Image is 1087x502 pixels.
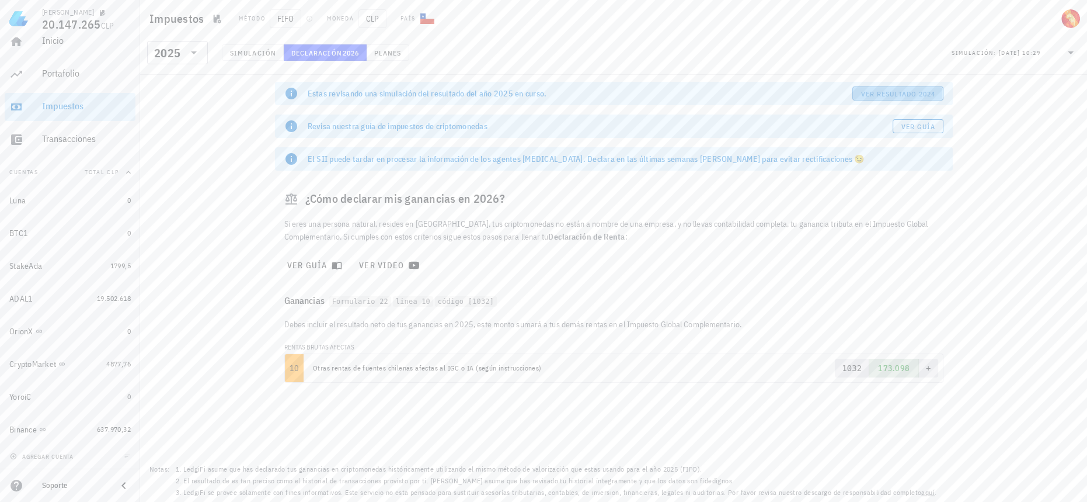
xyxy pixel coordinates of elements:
[327,14,354,23] div: Moneda
[284,343,354,351] small: RENTAS BRUTAS AFECTAS
[420,12,434,26] div: CL-icon
[304,354,737,382] td: Otras rentas de fuentes chilenas afectas al IGC o IA (según instrucciones)
[282,255,349,276] button: ver guía
[342,49,359,57] span: 2026
[42,68,131,79] div: Portafolio
[945,41,1085,64] div: Simulación:[DATE] 10:29
[9,359,56,369] div: CryptoMarket
[9,392,32,402] div: YoroiC
[97,294,131,303] span: 19.502.618
[7,451,79,462] button: agregar cuenta
[5,350,135,378] a: CryptoMarket 4877,76
[110,261,131,270] span: 1799,5
[291,49,342,57] span: Declaración
[275,180,953,217] div: ¿Cómo declarar mis ganancias en 2026?
[9,261,42,271] div: StakeAda
[127,229,131,237] span: 0
[9,294,33,304] div: ADAL1
[127,196,131,205] span: 0
[140,460,1087,502] footer: Notas:
[42,16,101,32] span: 20.147.265
[284,44,367,61] button: Declaración 2026
[9,327,33,337] div: OrionX
[998,47,1040,59] div: [DATE] 10:29
[308,88,853,99] div: Estas revisando una simulación del resultado del año 2025 en curso.
[9,9,28,28] img: LedgiFi
[548,231,625,242] strong: Declaración de Renta
[308,153,943,165] div: El SII puede tardar en procesar la información de los agentes [MEDICAL_DATA]. Declara en las últi...
[277,210,950,250] div: Si eres una persona natural, resides en [GEOGRAPHIC_DATA], tus criptomonedas no están a nombre de...
[285,354,304,382] td: 10
[893,119,943,133] a: Ver guía
[5,27,135,56] a: Inicio
[400,14,416,23] div: País
[183,463,936,475] li: LedgiFi asume que has declarado tus ganancias en criptomonedas históricamente utilizando el mismo...
[12,453,74,461] span: agregar cuenta
[842,362,862,374] pre: 1032
[270,9,301,28] span: FIFO
[101,20,114,31] span: CLP
[5,252,135,280] a: StakeAda 1799,5
[127,327,131,335] span: 0
[222,44,284,61] button: Simulación
[284,292,329,309] span: Ganancias
[5,186,135,214] a: Luna 0
[308,120,893,132] div: Revisa nuestra guía de impuestos de criptomonedas
[5,416,135,444] a: Binance 637.970,32
[5,93,135,121] a: Impuestos
[42,101,131,112] div: Impuestos
[367,44,409,61] button: Planes
[149,9,208,28] h1: Impuestos
[329,296,391,307] code: Formulario 22
[9,229,28,238] div: BTC1
[5,285,135,313] a: ADAL1 19.502.618
[374,49,402,57] span: Planes
[926,362,931,374] pre: +
[42,133,131,144] div: Transacciones
[860,89,935,98] span: ver resultado 2024
[5,126,135,154] a: Transacciones
[9,425,37,435] div: Binance
[42,8,94,17] div: [PERSON_NAME]
[127,392,131,401] span: 0
[42,481,107,490] div: Soporte
[97,425,131,434] span: 637.970,32
[106,359,131,368] span: 4877,76
[9,196,26,206] div: Luna
[393,296,433,307] code: linea 10
[5,383,135,411] a: YoroiC 0
[435,296,497,307] code: código [1032]
[154,47,180,59] div: 2025
[354,255,426,276] a: ver video
[229,49,276,57] span: Simulación
[878,363,910,373] span: 173.098
[183,475,936,487] li: El resultado de es tan preciso como el historial de transacciones provisto por ti. [PERSON_NAME] ...
[5,317,135,345] a: OrionX 0
[358,260,421,271] span: ver video
[5,158,135,186] button: CuentasTotal CLP
[287,260,344,271] span: ver guía
[852,86,943,101] button: ver resultado 2024
[284,318,943,331] p: Debes incluir el resultado neto de tus ganancias en 2025, este monto sumará a tus demás rentas en...
[900,122,935,131] span: Ver guía
[5,219,135,247] a: BTC1 0
[5,60,135,88] a: Portafolio
[952,45,998,60] div: Simulación:
[183,487,936,498] li: LedgiFi se provee solamente con fines informativos. Este servicio no esta pensado para sustituir ...
[1061,9,1080,28] div: avatar
[239,14,265,23] div: Método
[42,35,131,46] div: Inicio
[358,9,386,28] span: CLP
[147,41,208,64] div: 2025
[921,488,935,497] a: aquí
[85,168,119,176] span: Total CLP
